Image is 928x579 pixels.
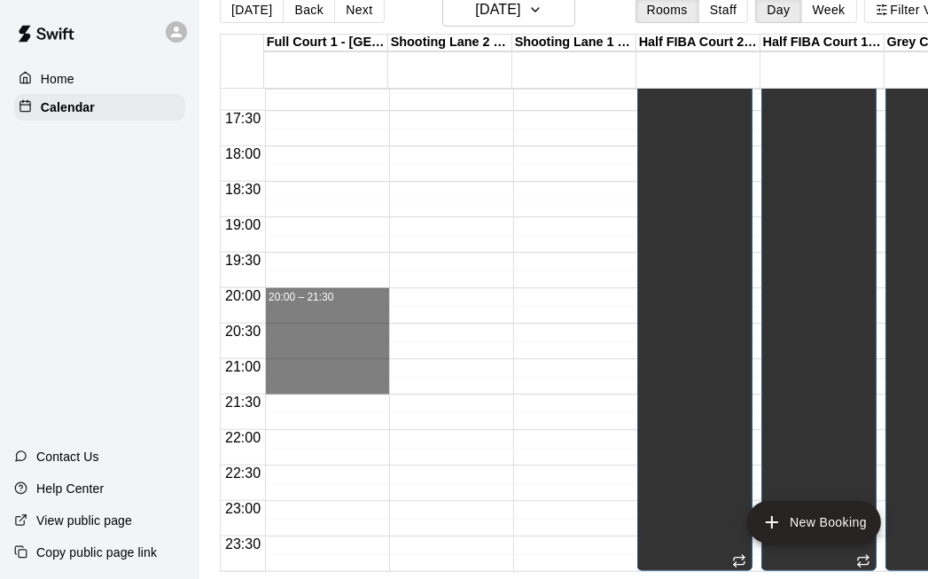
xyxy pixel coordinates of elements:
[36,512,132,529] p: View public page
[221,111,265,126] span: 17:30
[221,430,265,445] span: 22:00
[856,554,870,568] span: Recurring event
[269,291,333,303] span: 20:00 – 21:30
[221,466,265,481] span: 22:30
[221,536,265,552] span: 23:30
[760,35,885,51] div: Half FIBA Court 1 - [GEOGRAPHIC_DATA]
[221,395,265,410] span: 21:30
[221,253,265,268] span: 19:30
[747,501,881,544] button: add
[221,217,265,232] span: 19:00
[36,544,157,561] p: Copy public page link
[41,70,74,88] p: Home
[221,182,265,197] span: 18:30
[264,35,388,51] div: Full Court 1 - [GEOGRAPHIC_DATA]
[732,554,746,568] span: Recurring event
[221,501,265,516] span: 23:00
[41,98,95,116] p: Calendar
[636,35,760,51] div: Half FIBA Court 2 - [GEOGRAPHIC_DATA]
[36,480,104,497] p: Help Center
[221,324,265,339] span: 20:30
[512,35,636,51] div: Shooting Lane 1 - [GEOGRAPHIC_DATA]
[14,94,185,121] a: Calendar
[388,35,512,51] div: Shooting Lane 2 - [GEOGRAPHIC_DATA]
[36,448,99,466] p: Contact Us
[221,359,265,374] span: 21:00
[14,66,185,92] a: Home
[221,146,265,161] span: 18:00
[221,288,265,303] span: 20:00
